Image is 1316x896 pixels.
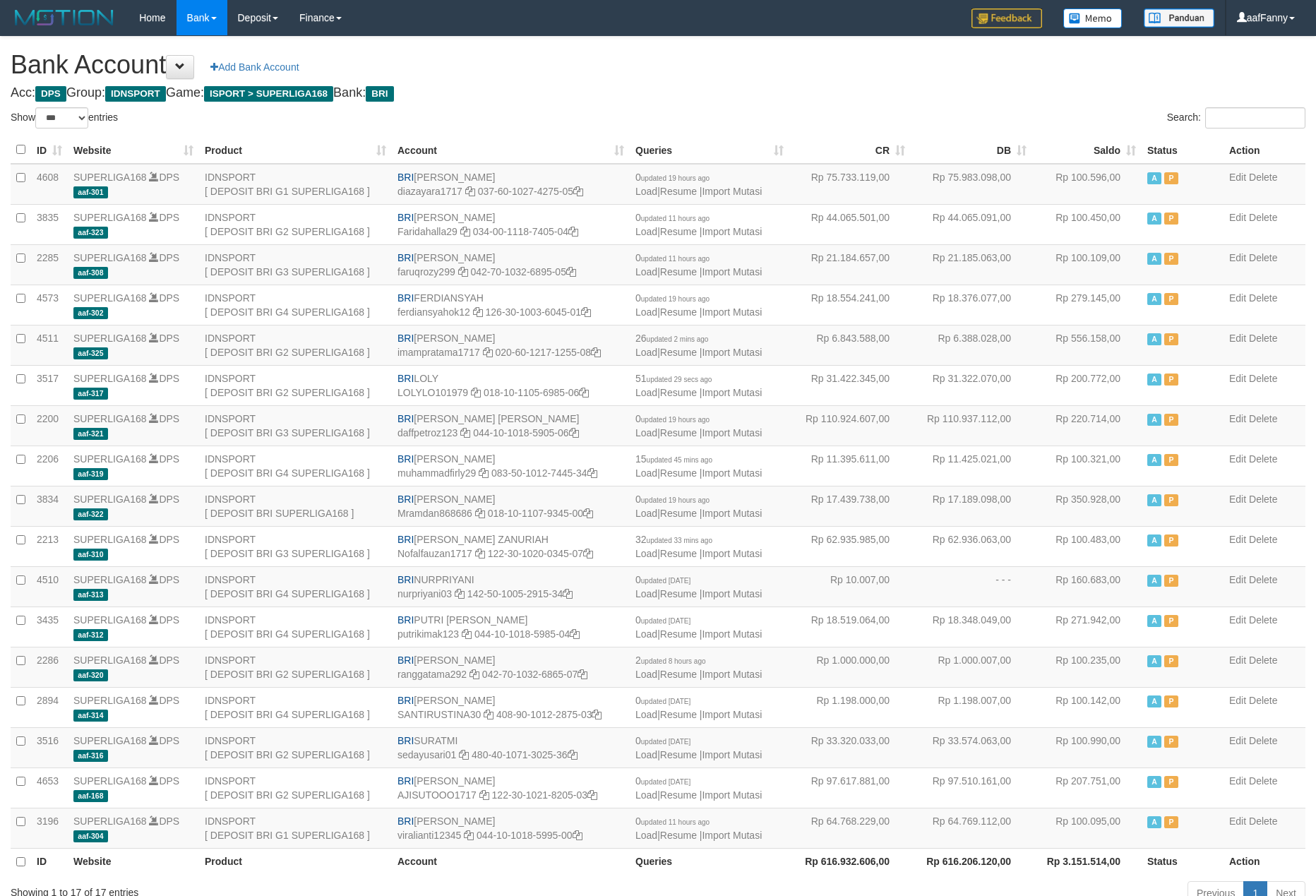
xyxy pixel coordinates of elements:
[702,266,762,277] a: Import Mutasi
[1229,494,1246,505] a: Edit
[73,775,147,787] a: SUPERLIGA168
[702,588,762,599] a: Import Mutasi
[702,830,762,841] a: Import Mutasi
[1167,107,1305,129] label: Search:
[702,789,762,801] a: Import Mutasi
[397,427,457,438] a: daffpetroz123
[397,588,452,599] a: nurpriyani03
[592,709,602,720] a: Copy 408901012287503 to clipboard
[1229,614,1246,626] a: Edit
[31,204,68,244] td: 3835
[11,107,118,129] label: Show entries
[789,486,911,526] td: Rp 17.439.738,00
[479,789,489,801] a: Copy AJISUTOOO1717 to clipboard
[455,588,465,599] a: Copy nurpriyani03 to clipboard
[397,373,414,384] span: BRI
[1147,333,1161,345] span: Active
[31,285,68,325] td: 4573
[1063,8,1123,28] img: Button%20Memo.svg
[660,186,697,197] a: Resume
[1032,486,1142,526] td: Rp 350.928,00
[660,669,697,680] a: Resume
[1164,253,1178,265] span: Paused
[460,226,470,237] a: Copy Faridahalla29 to clipboard
[73,373,147,384] a: SUPERLIGA168
[635,306,657,318] a: Load
[392,204,630,244] td: [PERSON_NAME] 034-00-1118-7405-04
[68,486,199,526] td: DPS
[1147,253,1161,265] span: Active
[199,486,392,526] td: IDNSPORT [ DEPOSIT BRI SUPERLIGA168 ]
[635,292,762,318] span: | |
[702,548,762,559] a: Import Mutasi
[911,405,1032,446] td: Rp 110.937.112,00
[392,164,630,205] td: [PERSON_NAME] 037-60-1027-4275-05
[635,212,762,237] span: | |
[1224,136,1305,164] th: Action
[1229,453,1246,465] a: Edit
[911,446,1032,486] td: Rp 11.425.021,00
[635,212,710,223] span: 0
[702,709,762,720] a: Import Mutasi
[397,252,414,263] span: BRI
[397,413,414,424] span: BRI
[660,548,697,559] a: Resume
[641,174,710,182] span: updated 19 hours ago
[397,830,461,841] a: viralianti12345
[635,427,657,438] a: Load
[11,51,1305,79] h1: Bank Account
[31,405,68,446] td: 2200
[464,830,474,841] a: Copy viralianti12345 to clipboard
[570,628,580,640] a: Copy 044101018598504 to clipboard
[1032,405,1142,446] td: Rp 220.714,00
[635,387,657,398] a: Load
[1164,414,1178,426] span: Paused
[1249,775,1277,787] a: Delete
[1229,735,1246,746] a: Edit
[199,365,392,405] td: IDNSPORT [ DEPOSIT BRI G2 SUPERLIGA168 ]
[469,669,479,680] a: Copy ranggatama292 to clipboard
[702,467,762,479] a: Import Mutasi
[911,244,1032,285] td: Rp 21.185.063,00
[702,508,762,519] a: Import Mutasi
[789,365,911,405] td: Rp 31.422.345,00
[392,405,630,446] td: [PERSON_NAME] [PERSON_NAME] 044-10-1018-5905-06
[583,508,593,519] a: Copy 018101107934500 to clipboard
[568,749,578,760] a: Copy 480401071302536 to clipboard
[199,405,392,446] td: IDNSPORT [ DEPOSIT BRI G3 SUPERLIGA168 ]
[68,136,199,164] th: Website: activate to sort column ascending
[702,387,762,398] a: Import Mutasi
[1205,107,1305,129] input: Search:
[31,325,68,365] td: 4511
[1229,172,1246,183] a: Edit
[911,365,1032,405] td: Rp 31.322.070,00
[635,413,762,438] span: | |
[1249,574,1277,585] a: Delete
[397,628,459,640] a: putrikimak123
[73,347,108,359] span: aaf-325
[702,347,762,358] a: Import Mutasi
[1229,413,1246,424] a: Edit
[1229,816,1246,827] a: Edit
[702,669,762,680] a: Import Mutasi
[660,749,697,760] a: Resume
[73,614,147,626] a: SUPERLIGA168
[635,347,657,358] a: Load
[397,212,414,223] span: BRI
[569,427,579,438] a: Copy 044101018590506 to clipboard
[1229,695,1246,706] a: Edit
[458,266,468,277] a: Copy faruqrozy299 to clipboard
[1164,333,1178,345] span: Paused
[392,136,630,164] th: Account: activate to sort column ascending
[587,467,597,479] a: Copy 083501012744534 to clipboard
[73,252,147,263] a: SUPERLIGA168
[397,789,477,801] a: AJISUTOOO1717
[1032,164,1142,205] td: Rp 100.596,00
[702,749,762,760] a: Import Mutasi
[573,830,582,841] a: Copy 044101018599500 to clipboard
[31,136,68,164] th: ID: activate to sort column ascending
[199,164,392,205] td: IDNSPORT [ DEPOSIT BRI G1 SUPERLIGA168 ]
[971,8,1042,28] img: Feedback.jpg
[397,467,476,479] a: muhammadfirly29
[635,413,710,424] span: 0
